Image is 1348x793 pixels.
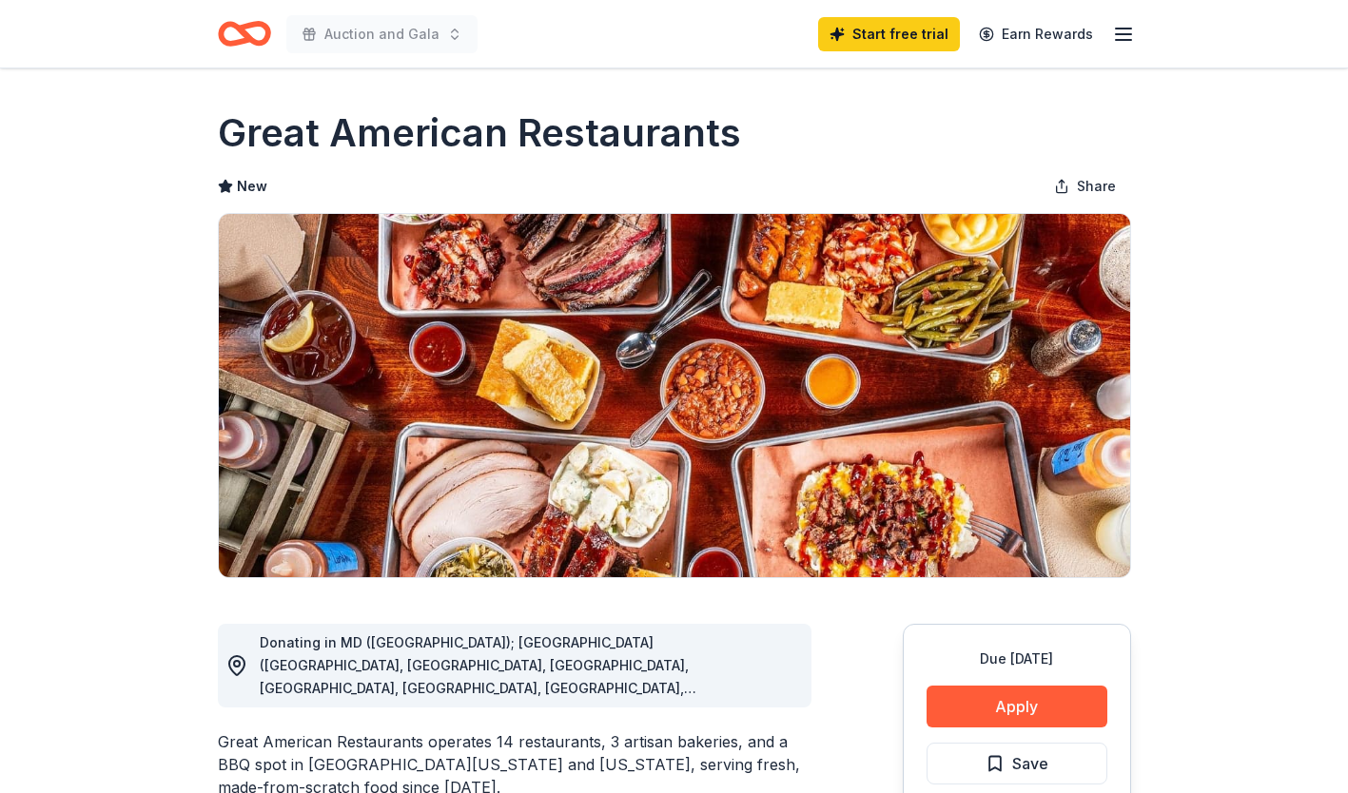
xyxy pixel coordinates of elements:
[927,743,1107,784] button: Save
[260,634,696,742] span: Donating in MD ([GEOGRAPHIC_DATA]); [GEOGRAPHIC_DATA] ([GEOGRAPHIC_DATA], [GEOGRAPHIC_DATA], [GEO...
[927,686,1107,727] button: Apply
[218,106,741,160] h1: Great American Restaurants
[967,17,1104,51] a: Earn Rewards
[237,175,267,198] span: New
[1039,167,1131,205] button: Share
[219,214,1130,577] img: Image for Great American Restaurants
[927,648,1107,670] div: Due [DATE]
[818,17,960,51] a: Start free trial
[324,23,440,46] span: Auction and Gala
[1012,751,1048,776] span: Save
[286,15,478,53] button: Auction and Gala
[218,11,271,56] a: Home
[1077,175,1116,198] span: Share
